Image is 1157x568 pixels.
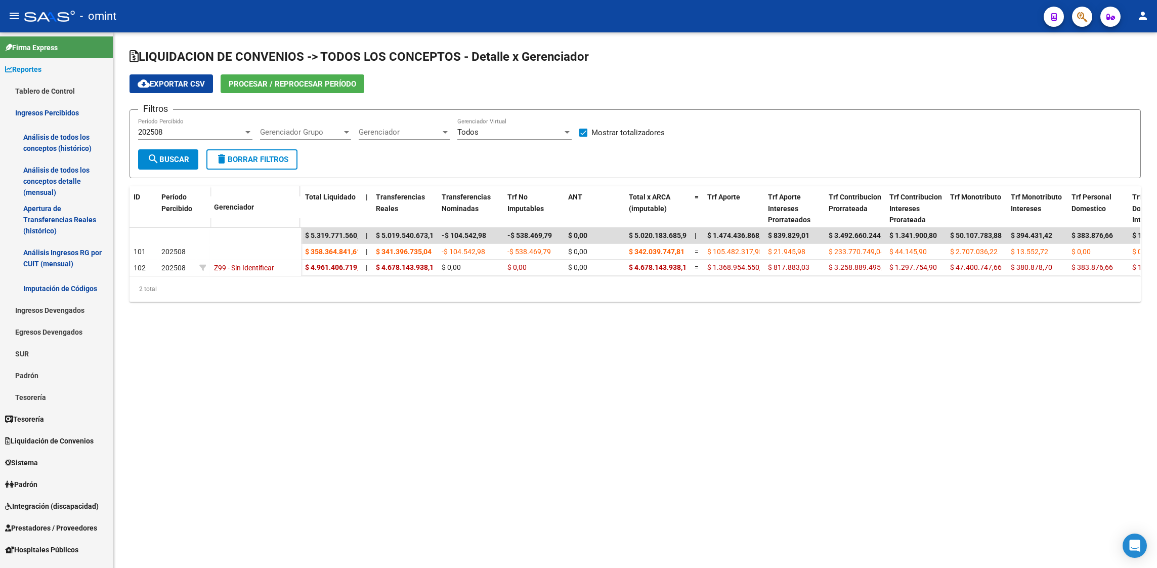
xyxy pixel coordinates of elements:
[695,248,699,256] span: =
[366,263,367,271] span: |
[695,263,699,271] span: =
[5,457,38,468] span: Sistema
[216,155,288,164] span: Borrar Filtros
[362,186,372,231] datatable-header-cell: |
[629,193,670,213] span: Total x ARCA (imputable)
[5,522,97,534] span: Prestadores / Proveedores
[376,193,425,213] span: Transferencias Reales
[768,231,809,239] span: $ 839.829,01
[305,193,356,201] span: Total Liquidado
[134,193,140,201] span: ID
[707,231,769,239] span: $ 1.474.436.868,00
[703,186,764,231] datatable-header-cell: Trf Aporte
[216,153,228,165] mat-icon: delete
[829,248,884,256] span: $ 233.770.749,04
[359,128,441,137] span: Gerenciador
[768,193,810,224] span: Trf Aporte Intereses Prorrateados
[1123,534,1147,558] div: Open Intercom Messenger
[950,193,1001,201] span: Trf Monotributo
[366,248,367,256] span: |
[1132,248,1151,256] span: $ 0,00
[889,193,942,224] span: Trf Contribucion Intereses Prorateada
[829,231,890,239] span: $ 3.492.660.244,70
[764,186,825,231] datatable-header-cell: Trf Aporte Intereses Prorrateados
[1072,248,1091,256] span: $ 0,00
[442,263,461,271] span: $ 0,00
[138,79,205,89] span: Exportar CSV
[138,149,198,170] button: Buscar
[376,263,438,271] span: $ 4.678.143.938,10
[889,231,937,239] span: $ 1.341.900,80
[564,186,625,231] datatable-header-cell: ANT
[1011,248,1048,256] span: $ 13.552,72
[376,231,438,239] span: $ 5.019.540.673,14
[305,248,361,256] span: $ 358.364.841,61
[1011,263,1052,271] span: $ 380.878,70
[372,186,438,231] datatable-header-cell: Transferencias Reales
[1072,263,1113,271] span: $ 383.876,66
[1011,231,1052,239] span: $ 394.431,42
[214,264,274,272] span: Z99 - Sin Identificar
[130,276,1141,302] div: 2 total
[5,479,37,490] span: Padrón
[305,263,367,271] span: $ 4.961.406.719,04
[568,248,587,256] span: $ 0,00
[221,74,364,93] button: Procesar / Reprocesar período
[5,435,94,447] span: Liquidación de Convenios
[507,263,527,271] span: $ 0,00
[161,264,186,272] span: 202508
[366,231,368,239] span: |
[950,263,1002,271] span: $ 47.400.747,66
[161,248,186,256] span: 202508
[1072,193,1111,213] span: Trf Personal Domestico
[829,193,881,213] span: Trf Contribucion Prorrateada
[889,263,937,271] span: $ 1.297.754,90
[442,248,485,256] span: -$ 104.542,98
[825,186,885,231] datatable-header-cell: Trf Contribucion Prorrateada
[157,186,195,229] datatable-header-cell: Período Percibido
[629,248,684,256] span: $ 342.039.747,81
[376,248,432,256] span: $ 341.396.735,04
[1007,186,1067,231] datatable-header-cell: Trf Monotributo Intereses
[507,231,552,239] span: -$ 538.469,79
[629,263,691,271] span: $ 4.678.143.938,10
[134,264,146,272] span: 102
[5,42,58,53] span: Firma Express
[138,77,150,90] mat-icon: cloud_download
[161,193,192,213] span: Período Percibido
[130,50,589,64] span: LIQUIDACION DE CONVENIOS -> TODOS LOS CONCEPTOS - Detalle x Gerenciador
[366,193,368,201] span: |
[629,231,691,239] span: $ 5.020.183.685,91
[210,196,301,218] datatable-header-cell: Gerenciador
[5,64,41,75] span: Reportes
[695,193,699,201] span: =
[707,248,763,256] span: $ 105.482.317,95
[1072,231,1113,239] span: $ 383.876,66
[568,231,587,239] span: $ 0,00
[707,263,769,271] span: $ 1.368.954.550,05
[138,128,162,137] span: 202508
[260,128,342,137] span: Gerenciador Grupo
[457,128,479,137] span: Todos
[130,186,157,229] datatable-header-cell: ID
[885,186,946,231] datatable-header-cell: Trf Contribucion Intereses Prorateada
[503,186,564,231] datatable-header-cell: Trf No Imputables
[229,79,356,89] span: Procesar / Reprocesar período
[695,231,697,239] span: |
[946,186,1007,231] datatable-header-cell: Trf Monotributo
[889,248,927,256] span: $ 44.145,90
[625,186,691,231] datatable-header-cell: Total x ARCA (imputable)
[707,193,740,201] span: Trf Aporte
[768,263,809,271] span: $ 817.883,03
[568,263,587,271] span: $ 0,00
[147,153,159,165] mat-icon: search
[301,186,362,231] datatable-header-cell: Total Liquidado
[1011,193,1062,213] span: Trf Monotributo Intereses
[80,5,116,27] span: - omint
[138,102,173,116] h3: Filtros
[134,248,146,256] span: 101
[305,231,367,239] span: $ 5.319.771.560,65
[438,186,503,231] datatable-header-cell: Transferencias Nominadas
[5,501,99,512] span: Integración (discapacidad)
[691,186,703,231] datatable-header-cell: =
